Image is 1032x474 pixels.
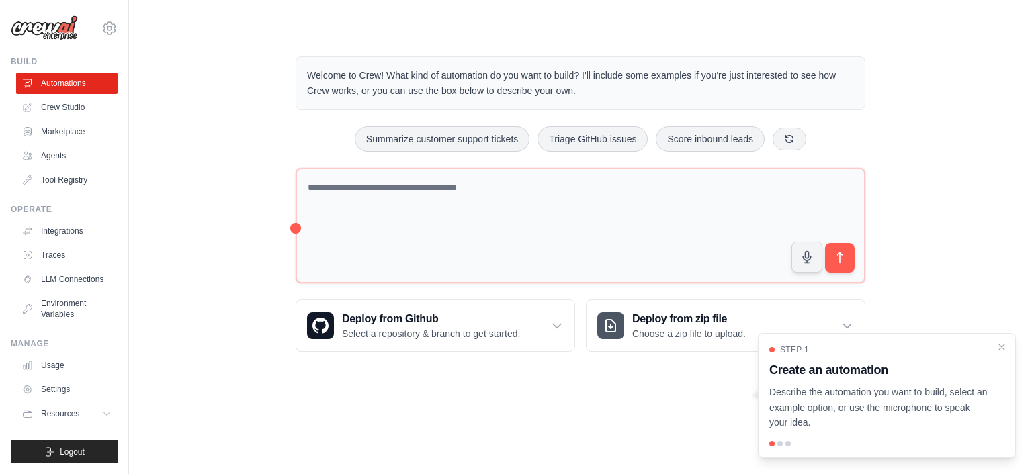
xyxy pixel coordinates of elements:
a: Crew Studio [16,97,118,118]
a: LLM Connections [16,269,118,290]
p: Describe the automation you want to build, select an example option, or use the microphone to spe... [769,385,988,430]
p: Welcome to Crew! What kind of automation do you want to build? I'll include some examples if you'... [307,68,854,99]
a: Agents [16,145,118,167]
div: Build [11,56,118,67]
button: Resources [16,403,118,424]
span: Logout [60,446,85,457]
button: Summarize customer support tickets [355,126,529,152]
a: Environment Variables [16,293,118,325]
button: Score inbound leads [656,126,765,152]
p: Choose a zip file to upload. [632,327,746,340]
a: Tool Registry [16,169,118,191]
h3: Deploy from Github [342,311,520,327]
span: Resources [41,408,79,419]
div: Operate [11,204,118,215]
img: Logo [11,15,78,41]
a: Marketplace [16,121,118,142]
div: Manage [11,338,118,349]
button: Close walkthrough [996,342,1007,352]
a: Traces [16,244,118,266]
span: Step 1 [780,344,809,355]
a: Automations [16,73,118,94]
p: Select a repository & branch to get started. [342,327,520,340]
button: Triage GitHub issues [537,126,648,152]
a: Usage [16,354,118,376]
a: Settings [16,379,118,400]
button: Logout [11,440,118,463]
h3: Create an automation [769,361,988,379]
a: Integrations [16,220,118,242]
h3: Deploy from zip file [632,311,746,327]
